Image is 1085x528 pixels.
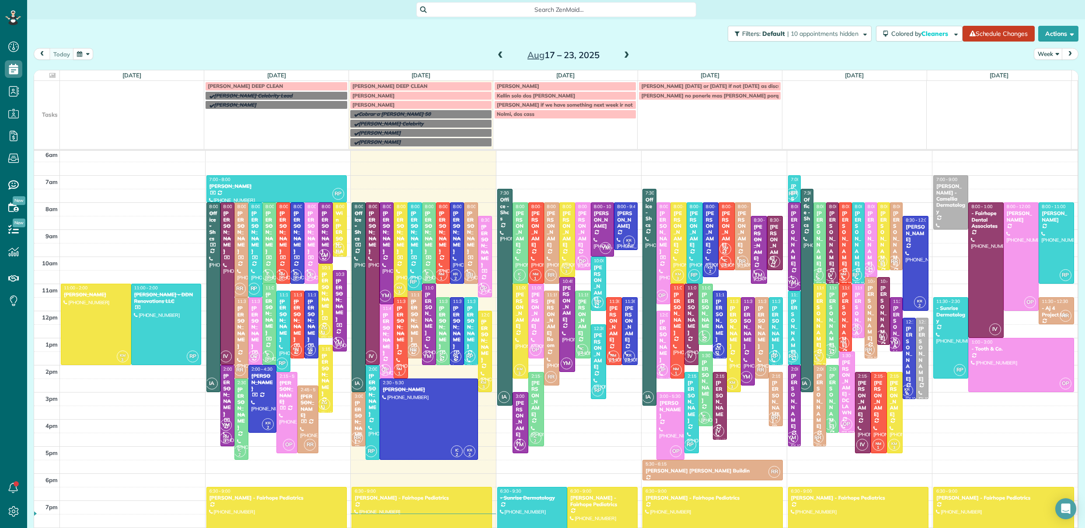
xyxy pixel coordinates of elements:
span: 11:00 - 2:00 [134,285,158,291]
div: [PERSON_NAME] [382,210,391,254]
span: 10:00 - 12:00 [594,258,620,264]
span: NM [841,271,846,276]
div: [PERSON_NAME] - DDN Renovations LLC [134,292,199,304]
div: [PERSON_NAME] [624,305,635,343]
span: KR [626,238,631,243]
span: Aug [527,49,544,60]
span: IC [426,271,429,276]
span: 11:30 - 2:30 [237,299,261,304]
a: Schedule Changes [963,26,1035,42]
div: [PERSON_NAME] [453,210,461,254]
span: 8:30 - 12:00 [906,217,929,223]
span: 8:00 - 11:00 [531,204,555,209]
div: [PERSON_NAME] [1041,210,1071,223]
span: 8:00 - 10:45 [562,204,586,209]
div: [PERSON_NAME] [1006,210,1036,223]
span: RP [592,296,604,308]
div: [PERSON_NAME] [382,312,391,356]
span: RR [736,256,748,267]
span: 8:00 - 10:45 [868,204,891,209]
div: [PERSON_NAME] [770,224,781,261]
span: KM [397,285,402,290]
span: Kellin solo dos [PERSON_NAME] [497,92,575,99]
span: RP [332,188,344,200]
a: Filters: Default | 10 appointments hidden [723,26,872,42]
div: [PERSON_NAME] [743,305,752,349]
span: NM [722,245,728,250]
small: 2 [705,267,715,276]
span: 8:00 - 11:00 [842,204,865,209]
div: [PERSON_NAME] [425,210,433,254]
div: [PERSON_NAME] [321,271,330,316]
span: [PERSON_NAME] [DATE] or [DATE] if not [DATE] as discussed is ok [641,83,804,89]
span: 8:00 - 11:15 [411,204,434,209]
div: [PERSON_NAME] [209,183,344,189]
span: [PERSON_NAME] [497,83,539,89]
span: 11:15 - 1:45 [716,292,740,298]
span: 8:00 - 11:15 [791,204,815,209]
span: OP [478,283,489,295]
div: [PERSON_NAME] [617,210,635,229]
span: 11:00 - 2:00 [816,285,840,291]
div: [PERSON_NAME] [307,299,316,343]
span: NM [279,271,285,276]
div: [PERSON_NAME] [841,210,849,267]
div: [PERSON_NAME] [905,224,925,243]
div: [PERSON_NAME] [867,210,875,267]
span: 8:00 - 10:30 [880,204,904,209]
span: [PERSON_NAME] [352,101,395,108]
span: 8:00 - 11:00 [516,204,539,209]
small: 2 [422,274,433,283]
span: KR [293,271,299,276]
span: 11:00 - 2:00 [64,285,87,291]
div: [PERSON_NAME] [757,305,766,349]
span: 8:00 - 12:00 [1007,204,1030,209]
div: [PERSON_NAME] [439,305,447,349]
div: - Fairhope Dental Associates [971,210,1001,229]
div: [PERSON_NAME] [481,224,489,268]
span: RR [464,269,475,281]
div: [PERSON_NAME] [829,210,836,267]
span: 11:30 - 2:00 [439,299,463,304]
span: 11:30 - 2:30 [397,299,420,304]
small: 3 [394,288,405,296]
button: Week [1034,48,1063,60]
span: RR [888,256,900,267]
a: [DATE] [556,72,575,79]
span: 7:00 - 8:00 [791,177,812,182]
a: [DATE] [267,72,286,79]
span: IV [824,269,836,281]
span: [PERSON_NAME] DEEP CLEAN [208,83,283,89]
small: 1 [720,248,731,257]
span: 11:00 - 1:30 [842,285,865,291]
span: 8:00 - 11:00 [547,204,571,209]
span: 8:00 - 11:00 [829,204,853,209]
span: 8:00 - 11:45 [383,204,406,209]
span: IC [518,271,521,276]
span: RR [234,283,246,295]
div: [PERSON_NAME] [279,299,288,343]
span: Cleaners [921,30,949,38]
div: [PERSON_NAME] [547,210,557,248]
div: [PERSON_NAME] [609,305,619,343]
div: [PERSON_NAME] [63,292,129,298]
span: [PERSON_NAME] [214,101,256,108]
small: 1 [838,274,849,283]
span: 8:00 - 11:00 [673,204,697,209]
span: 7:00 - 8:00 [209,177,230,182]
span: 8:00 - 11:00 [279,204,303,209]
span: 11:30 - 2:00 [625,299,649,304]
span: 8:00 - 10:30 [578,204,602,209]
div: [PERSON_NAME] Boom [547,299,557,349]
small: 2 [624,240,635,249]
span: 8:00 - 10:30 [738,204,761,209]
div: [PERSON_NAME] [689,210,700,248]
div: [PERSON_NAME] [307,210,316,254]
span: Cobrar a [PERSON_NAME] 50 [359,111,431,117]
span: 8:00 - 2:00 [223,204,244,209]
div: [PERSON_NAME] [562,210,572,248]
span: 11:30 - 3:00 [730,299,754,304]
div: [PERSON_NAME] [237,305,246,349]
span: 7:30 - 3:30 [500,190,521,196]
span: KM [879,258,884,263]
